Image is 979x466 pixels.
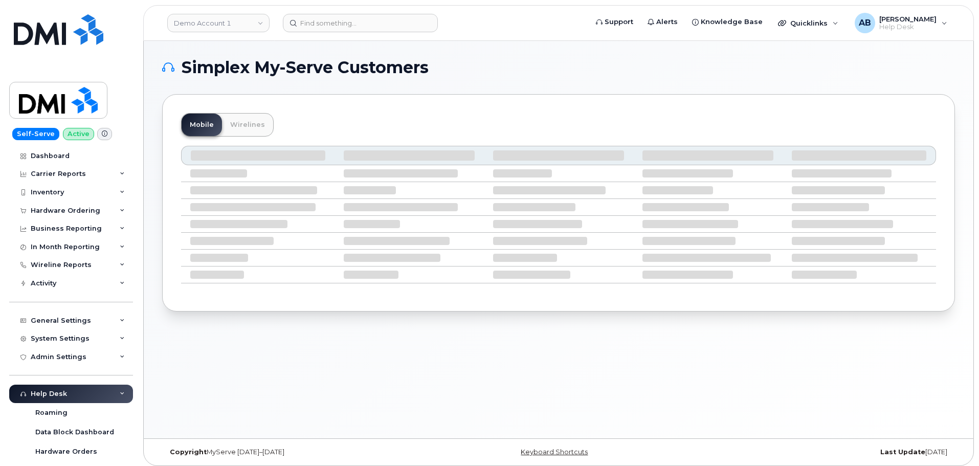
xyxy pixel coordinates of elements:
div: [DATE] [691,448,955,456]
span: Simplex My-Serve Customers [182,60,429,75]
strong: Copyright [170,448,207,456]
a: Keyboard Shortcuts [521,448,588,456]
strong: Last Update [880,448,925,456]
a: Mobile [182,114,222,136]
div: MyServe [DATE]–[DATE] [162,448,427,456]
a: Wirelines [222,114,273,136]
